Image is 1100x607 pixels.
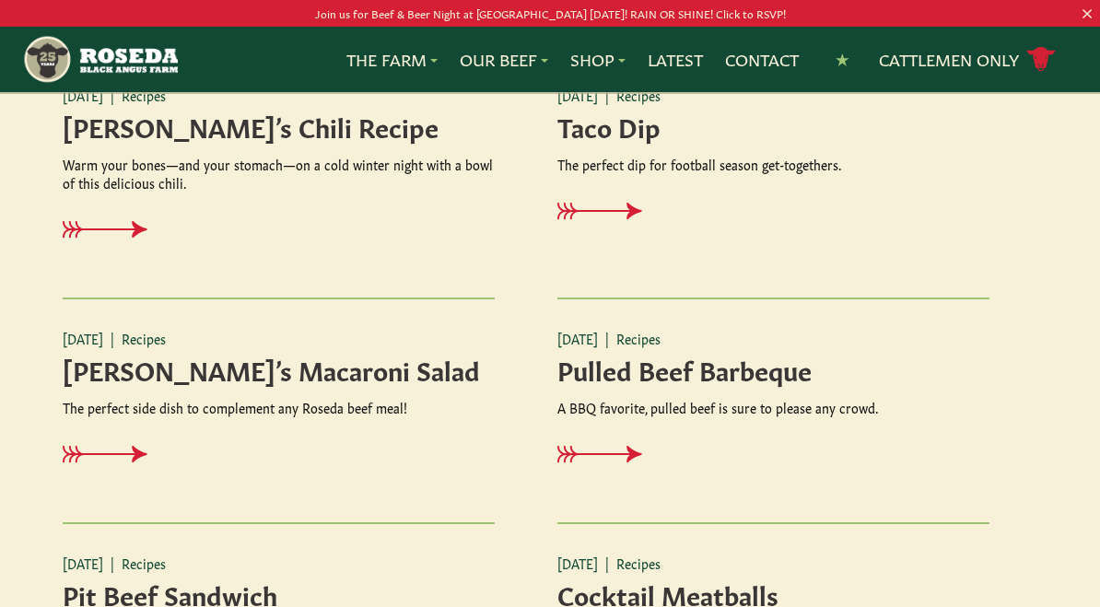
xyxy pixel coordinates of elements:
[111,86,114,104] span: |
[557,111,989,140] h4: Taco Dip
[55,298,550,522] a: [DATE]|Recipes [PERSON_NAME]’s Macaroni Salad The perfect side dish to complement any Roseda beef...
[570,48,626,72] a: Shop
[557,155,989,173] p: The perfect dip for football season get-togethers.
[63,155,495,192] p: Warm your bones—and your stomach—on a cold winter night with a bowl of this delicious chili.
[557,329,989,347] p: [DATE] Recipes
[63,86,495,104] p: [DATE] Recipes
[557,355,989,383] h4: Pulled Beef Barbeque
[605,554,609,572] span: |
[63,398,495,416] p: The perfect side dish to complement any Roseda beef meal!
[648,48,703,72] a: Latest
[725,48,799,72] a: Contact
[550,298,1045,522] a: [DATE]|Recipes Pulled Beef Barbeque A BBQ favorite, pulled beef is sure to please any crowd.
[63,329,495,347] p: [DATE] Recipes
[22,27,1078,92] nav: Main Navigation
[605,329,609,347] span: |
[63,554,495,572] p: [DATE] Recipes
[460,48,548,72] a: Our Beef
[111,554,114,572] span: |
[55,4,1046,23] p: Join us for Beef & Beer Night at [GEOGRAPHIC_DATA] [DATE]! RAIN OR SHINE! Click to RSVP!
[557,86,989,104] p: [DATE] Recipes
[550,54,1045,279] a: [DATE]|Recipes Taco Dip The perfect dip for football season get-togethers.
[605,86,609,104] span: |
[22,34,179,85] img: https://roseda.com/wp-content/uploads/2021/05/roseda-25-header.png
[557,398,989,416] p: A BBQ favorite, pulled beef is sure to please any crowd.
[55,54,550,298] a: [DATE]|Recipes [PERSON_NAME]’s Chili Recipe Warm your bones—and your stomach—on a cold winter nig...
[346,48,438,72] a: The Farm
[63,355,495,383] h4: [PERSON_NAME]’s Macaroni Salad
[879,43,1056,76] a: Cattlemen Only
[557,554,989,572] p: [DATE] Recipes
[111,329,114,347] span: |
[63,111,495,140] h4: [PERSON_NAME]’s Chili Recipe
